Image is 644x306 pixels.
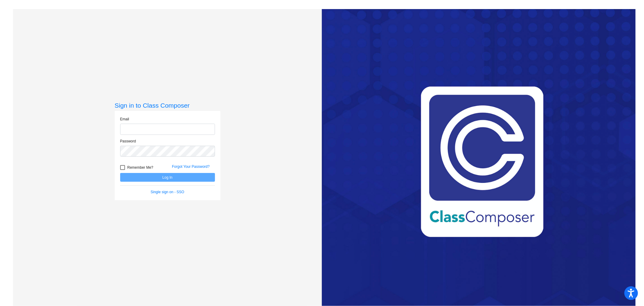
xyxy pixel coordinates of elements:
h3: Sign in to Class Composer [115,102,220,109]
span: Remember Me? [127,164,153,171]
button: Log In [120,173,215,182]
label: Password [120,138,136,144]
a: Forgot Your Password? [172,164,210,169]
label: Email [120,116,129,122]
a: Single sign on - SSO [151,190,184,194]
